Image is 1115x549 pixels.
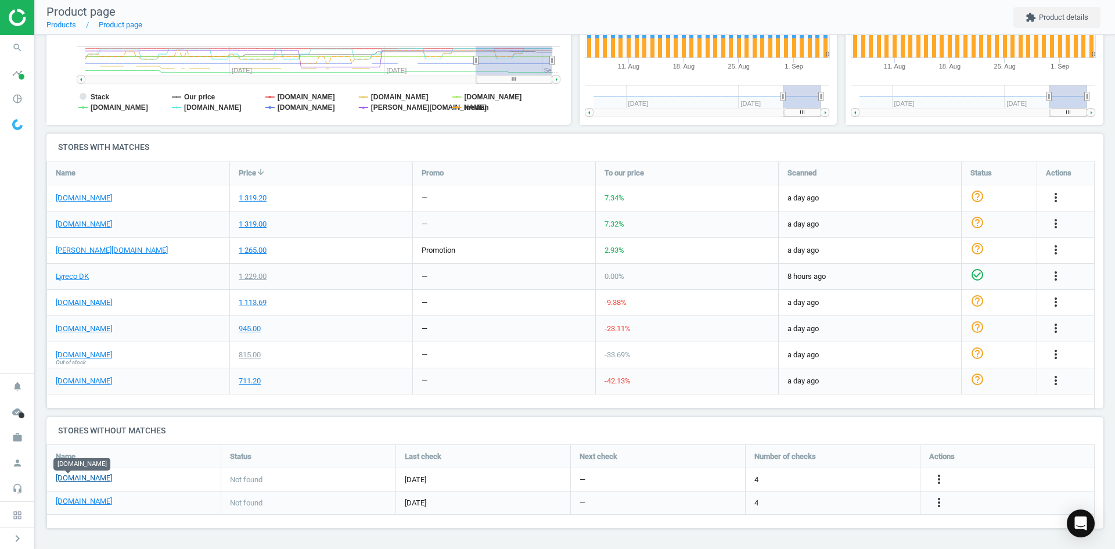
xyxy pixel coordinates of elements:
a: [DOMAIN_NAME] [56,496,112,507]
tspan: Our price [184,93,215,101]
span: a day ago [787,297,952,308]
span: Status [970,168,992,178]
tspan: [DOMAIN_NAME] [371,93,429,101]
a: [PERSON_NAME][DOMAIN_NAME] [56,245,168,256]
a: [DOMAIN_NAME] [56,376,112,386]
span: Scanned [787,168,817,178]
span: 0.00 % [605,272,624,281]
div: — [422,324,427,334]
span: Status [230,451,251,462]
i: timeline [6,62,28,84]
div: 815.00 [239,350,261,360]
span: 4 [754,498,758,508]
div: 1 265.00 [239,245,267,256]
span: — [580,475,585,485]
button: more_vert [932,496,946,511]
span: a day ago [787,219,952,229]
tspan: median [465,103,489,112]
span: To our price [605,168,644,178]
tspan: [DOMAIN_NAME] [278,103,335,112]
i: more_vert [932,496,946,509]
i: work [6,426,28,448]
span: Actions [1046,168,1071,178]
i: help_outline [970,216,984,229]
button: more_vert [1049,295,1063,310]
div: 1 113.69 [239,297,267,308]
button: more_vert [1049,269,1063,284]
a: [DOMAIN_NAME] [56,219,112,229]
span: Not found [230,498,262,508]
text: 0 [1092,51,1095,58]
a: [DOMAIN_NAME] [56,350,112,360]
span: -23.11 % [605,324,631,333]
span: a day ago [787,324,952,334]
div: — [422,219,427,229]
button: more_vert [1049,347,1063,363]
i: more_vert [1049,295,1063,309]
span: Number of checks [754,451,816,462]
span: 2.93 % [605,246,624,254]
button: more_vert [1049,321,1063,336]
tspan: [DOMAIN_NAME] [91,103,148,112]
i: notifications [6,375,28,397]
i: search [6,37,28,59]
span: Actions [929,451,955,462]
div: Open Intercom Messenger [1067,509,1095,537]
div: 945.00 [239,324,261,334]
h4: Stores without matches [46,417,1103,444]
i: help_outline [970,372,984,386]
i: more_vert [1049,217,1063,231]
a: [DOMAIN_NAME] [56,297,112,308]
h4: Stores with matches [46,134,1103,161]
span: Last check [405,451,441,462]
div: [DOMAIN_NAME] [53,458,110,471]
span: 7.34 % [605,193,624,202]
div: — [422,297,427,308]
button: more_vert [1049,243,1063,258]
button: more_vert [932,472,946,487]
a: [DOMAIN_NAME] [56,324,112,334]
i: help_outline [970,346,984,360]
i: more_vert [1049,347,1063,361]
button: chevron_right [3,531,32,546]
i: help_outline [970,294,984,308]
i: arrow_downward [256,167,265,177]
div: 1 229.00 [239,271,267,282]
span: Not found [230,475,262,485]
tspan: [PERSON_NAME][DOMAIN_NAME] [371,103,487,112]
tspan: Se… [544,67,558,74]
span: 8 hours ago [787,271,952,282]
tspan: 25. Aug [994,63,1016,70]
div: — [422,376,427,386]
span: Promo [422,168,444,178]
img: ajHJNr6hYgQAAAAASUVORK5CYII= [9,9,91,26]
span: Name [56,168,75,178]
i: check_circle_outline [970,268,984,282]
span: Next check [580,451,617,462]
i: extension [1026,12,1036,23]
span: a day ago [787,193,952,203]
tspan: [DOMAIN_NAME] [184,103,242,112]
i: more_vert [1049,321,1063,335]
i: chevron_right [10,532,24,546]
span: a day ago [787,245,952,256]
button: extensionProduct details [1013,7,1100,28]
button: more_vert [1049,191,1063,206]
i: headset_mic [6,478,28,500]
i: more_vert [1049,191,1063,204]
tspan: 18. Aug [939,63,961,70]
span: 4 [754,475,758,485]
button: more_vert [1049,374,1063,389]
span: promotion [422,246,455,254]
tspan: 25. Aug [728,63,749,70]
i: more_vert [1049,374,1063,387]
button: more_vert [1049,217,1063,232]
i: more_vert [932,472,946,486]
span: 7.32 % [605,220,624,228]
div: 711.20 [239,376,261,386]
span: Product page [46,5,116,19]
div: 1 319.00 [239,219,267,229]
tspan: 1. Sep [785,63,803,70]
span: a day ago [787,350,952,360]
tspan: Stack [91,93,109,101]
